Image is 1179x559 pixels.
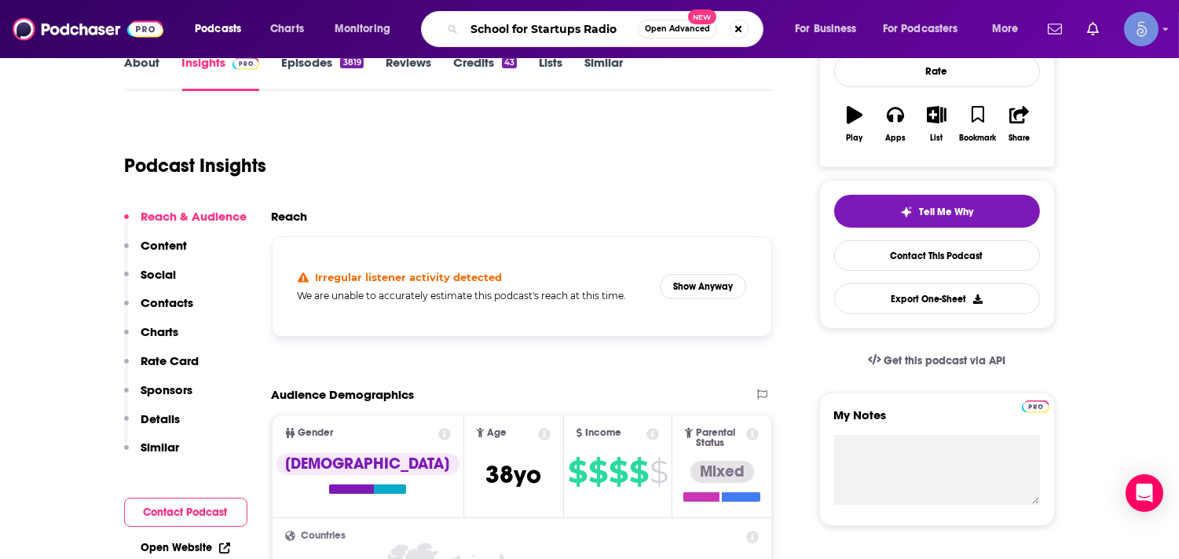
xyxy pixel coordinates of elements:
[272,209,308,224] h2: Reach
[568,459,587,484] span: $
[324,16,411,42] button: open menu
[298,290,648,301] h5: We are unable to accurately estimate this podcast's reach at this time.
[124,353,200,382] button: Rate Card
[884,354,1005,367] span: Get this podcast via API
[696,428,744,448] span: Parental Status
[981,16,1038,42] button: open menu
[195,18,241,40] span: Podcasts
[141,411,181,426] p: Details
[141,440,180,455] p: Similar
[182,55,260,91] a: InsightsPodchaser Pro
[124,209,247,238] button: Reach & Audience
[588,459,607,484] span: $
[959,133,996,143] div: Bookmark
[298,428,334,438] span: Gender
[1042,16,1068,42] a: Show notifications dropdown
[335,18,390,40] span: Monitoring
[957,96,998,152] button: Bookmark
[638,20,717,38] button: Open AdvancedNew
[900,206,913,218] img: tell me why sparkle
[1124,12,1159,46] button: Show profile menu
[1022,400,1049,413] img: Podchaser Pro
[834,55,1040,87] div: Rate
[660,274,746,299] button: Show Anyway
[124,324,179,353] button: Charts
[609,459,628,484] span: $
[629,459,648,484] span: $
[1126,474,1163,512] div: Open Intercom Messenger
[124,238,188,267] button: Content
[502,57,517,68] div: 43
[141,541,230,554] a: Open Website
[1022,398,1049,413] a: Pro website
[487,428,507,438] span: Age
[124,295,194,324] button: Contacts
[124,267,177,296] button: Social
[834,240,1040,271] a: Contact This Podcast
[998,96,1039,152] button: Share
[784,16,877,42] button: open menu
[883,18,958,40] span: For Podcasters
[141,238,188,253] p: Content
[834,195,1040,228] button: tell me why sparkleTell Me Why
[141,382,193,397] p: Sponsors
[272,387,415,402] h2: Audience Demographics
[846,133,862,143] div: Play
[436,11,778,47] div: Search podcasts, credits, & more...
[453,55,517,91] a: Credits43
[302,531,346,541] span: Countries
[645,25,710,33] span: Open Advanced
[125,55,160,91] a: About
[855,342,1019,380] a: Get this podcast via API
[1124,12,1159,46] span: Logged in as Spiral5-G1
[690,461,754,483] div: Mixed
[1009,133,1030,143] div: Share
[141,295,194,310] p: Contacts
[873,16,981,42] button: open menu
[834,96,875,152] button: Play
[885,133,906,143] div: Apps
[1081,16,1105,42] a: Show notifications dropdown
[260,16,313,42] a: Charts
[834,407,1040,435] label: My Notes
[931,133,943,143] div: List
[650,459,668,484] span: $
[124,440,180,469] button: Similar
[919,206,973,218] span: Tell Me Why
[1124,12,1159,46] img: User Profile
[585,428,621,438] span: Income
[233,57,260,70] img: Podchaser Pro
[276,453,460,475] div: [DEMOGRAPHIC_DATA]
[124,498,247,527] button: Contact Podcast
[270,18,304,40] span: Charts
[834,283,1040,314] button: Export One-Sheet
[13,14,163,44] img: Podchaser - Follow, Share and Rate Podcasts
[125,154,267,177] h1: Podcast Insights
[141,209,247,224] p: Reach & Audience
[141,324,179,339] p: Charts
[141,267,177,282] p: Social
[992,18,1019,40] span: More
[386,55,431,91] a: Reviews
[281,55,363,91] a: Episodes3819
[124,382,193,411] button: Sponsors
[485,459,541,490] span: 38 yo
[141,353,200,368] p: Rate Card
[539,55,562,91] a: Lists
[315,271,502,283] h4: Irregular listener activity detected
[916,96,957,152] button: List
[464,16,638,42] input: Search podcasts, credits, & more...
[340,57,363,68] div: 3819
[584,55,623,91] a: Similar
[795,18,857,40] span: For Business
[688,9,716,24] span: New
[124,411,181,440] button: Details
[184,16,262,42] button: open menu
[875,96,916,152] button: Apps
